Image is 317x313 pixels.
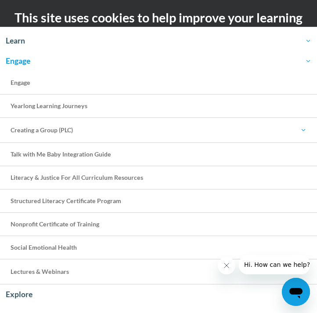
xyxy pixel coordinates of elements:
[11,150,111,158] span: Talk with Me Baby Integration Guide
[6,289,311,300] span: Explore
[11,102,87,109] span: Yearlong Learning Journeys
[6,56,311,66] span: Engage
[11,197,121,204] span: Structured Literacy Certificate Program
[11,220,99,228] span: Nonprofit Certificate of Training
[11,244,77,251] span: Social Emotional Health
[7,9,310,44] h2: This site uses cookies to help improve your learning experience.
[239,255,310,274] iframe: Message from company
[11,125,306,135] span: Creating a Group (PLC)
[288,93,310,120] div: Main menu
[11,174,143,181] span: Literacy & Justice For All Curriculum Resources
[6,36,311,46] span: Learn
[282,278,310,306] iframe: Button to launch messaging window
[11,266,306,277] span: Lectures & Webinars
[218,257,235,274] iframe: Close message
[11,79,30,86] span: Engage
